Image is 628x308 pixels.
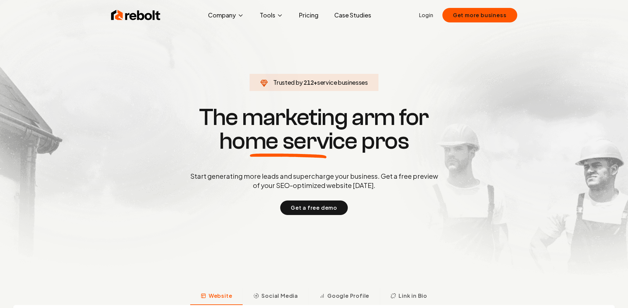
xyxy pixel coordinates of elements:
button: Tools [254,9,288,22]
button: Get a free demo [280,200,348,215]
h1: The marketing arm for pros [156,106,472,153]
a: Login [419,11,433,19]
span: Social Media [261,292,298,300]
button: Get more business [442,8,517,22]
span: Link in Bio [399,292,427,300]
span: 212 [304,78,314,87]
button: Social Media [243,288,309,305]
a: Pricing [294,9,324,22]
p: Start generating more leads and supercharge your business. Get a free preview of your SEO-optimiz... [189,171,439,190]
span: Trusted by [273,78,303,86]
button: Company [203,9,249,22]
span: Google Profile [327,292,369,300]
span: home service [219,129,357,153]
button: Google Profile [309,288,380,305]
img: Rebolt Logo [111,9,161,22]
button: Website [190,288,243,305]
span: Website [209,292,232,300]
span: service businesses [317,78,368,86]
a: Case Studies [329,9,376,22]
span: + [314,78,317,86]
button: Link in Bio [380,288,438,305]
